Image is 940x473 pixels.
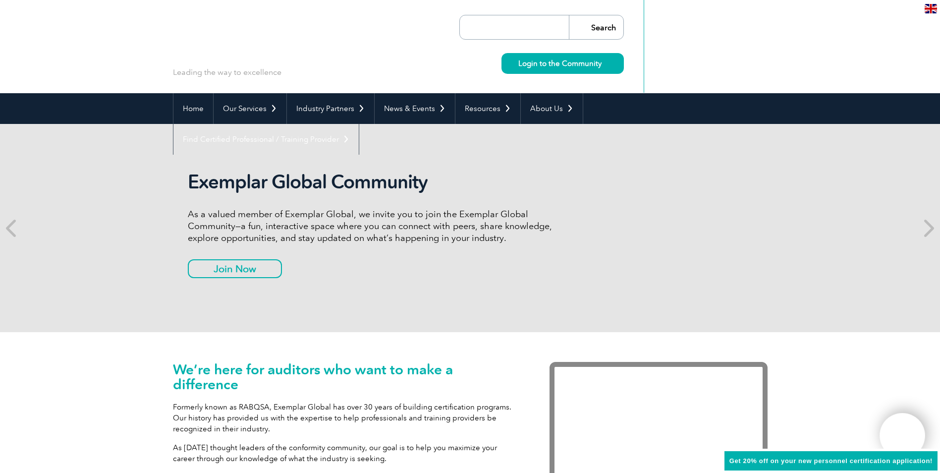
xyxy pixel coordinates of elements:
a: Home [173,93,213,124]
p: Formerly known as RABQSA, Exemplar Global has over 30 years of building certification programs. O... [173,402,520,434]
a: Our Services [214,93,286,124]
h2: Exemplar Global Community [188,171,559,193]
a: Login to the Community [501,53,624,74]
p: As a valued member of Exemplar Global, we invite you to join the Exemplar Global Community—a fun,... [188,208,559,244]
a: Join Now [188,259,282,278]
img: svg+xml;nitro-empty-id=MzcwOjIyMw==-1;base64,PHN2ZyB2aWV3Qm94PSIwIDAgMTEgMTEiIHdpZHRoPSIxMSIgaGVp... [602,60,607,66]
h1: We’re here for auditors who want to make a difference [173,362,520,392]
a: News & Events [375,93,455,124]
img: en [925,4,937,13]
a: Find Certified Professional / Training Provider [173,124,359,155]
a: Resources [455,93,520,124]
p: Leading the way to excellence [173,67,281,78]
p: As [DATE] thought leaders of the conformity community, our goal is to help you maximize your care... [173,442,520,464]
span: Get 20% off on your new personnel certification application! [729,457,933,465]
a: About Us [521,93,583,124]
a: Industry Partners [287,93,374,124]
input: Search [569,15,623,39]
img: svg+xml;nitro-empty-id=MTgxNToxMTY=-1;base64,PHN2ZyB2aWV3Qm94PSIwIDAgNDAwIDQwMCIgd2lkdGg9IjQwMCIg... [890,423,915,448]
